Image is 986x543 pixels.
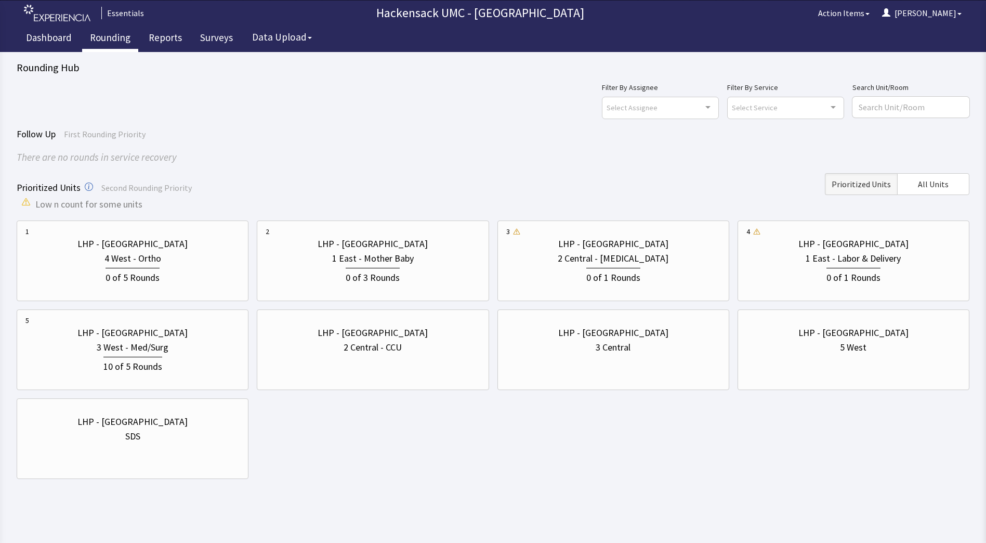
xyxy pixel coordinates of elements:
span: Second Rounding Priority [101,183,192,193]
label: Filter By Service [727,81,844,94]
a: Reports [141,26,190,52]
div: 3 Central [596,340,630,355]
div: 2 Central - CCU [344,340,402,355]
p: Hackensack UMC - [GEOGRAPHIC_DATA] [148,5,812,21]
div: Follow Up [17,127,969,141]
span: First Rounding Priority [64,129,146,139]
div: 0 of 3 Rounds [346,268,400,285]
div: 4 West - Ortho [104,251,161,266]
label: Filter By Assignee [602,81,719,94]
button: Prioritized Units [825,173,897,195]
span: All Units [918,178,949,190]
label: Search Unit/Room [852,81,969,94]
a: Surveys [192,26,241,52]
span: Prioritized Units [17,182,81,193]
div: 1 [25,226,29,237]
div: Essentials [101,7,144,19]
span: Select Service [732,101,778,113]
div: Rounding Hub [17,60,969,75]
span: Low n count for some units [35,197,142,212]
div: 0 of 1 Rounds [586,268,640,285]
div: 0 of 5 Rounds [106,268,160,285]
div: 5 [25,315,29,326]
div: LHP - [GEOGRAPHIC_DATA] [798,237,909,251]
div: 5 West [840,340,866,355]
button: All Units [897,173,969,195]
span: Select Assignee [607,101,658,113]
div: LHP - [GEOGRAPHIC_DATA] [77,237,188,251]
div: LHP - [GEOGRAPHIC_DATA] [318,326,428,340]
div: 2 [266,226,269,237]
div: 3 West - Med/Surg [97,340,168,355]
div: LHP - [GEOGRAPHIC_DATA] [77,415,188,429]
button: Data Upload [246,28,318,47]
div: SDS [125,429,140,444]
a: Dashboard [18,26,80,52]
div: 1 East - Mother Baby [332,251,414,266]
div: LHP - [GEOGRAPHIC_DATA] [77,326,188,340]
img: experiencia_logo.png [24,5,90,22]
div: 0 of 1 Rounds [826,268,880,285]
button: Action Items [812,3,876,23]
div: 3 [506,226,510,237]
div: 1 East - Labor & Delivery [806,251,901,266]
div: LHP - [GEOGRAPHIC_DATA] [798,326,909,340]
span: Prioritized Units [832,178,891,190]
a: Rounding [82,26,138,52]
div: LHP - [GEOGRAPHIC_DATA] [558,237,668,251]
input: Search Unit/Room [852,97,969,118]
div: 2 Central - [MEDICAL_DATA] [558,251,668,266]
div: 4 [746,226,750,237]
div: There are no rounds in service recovery [17,150,969,165]
div: LHP - [GEOGRAPHIC_DATA] [318,237,428,251]
div: 10 of 5 Rounds [103,357,162,374]
div: LHP - [GEOGRAPHIC_DATA] [558,326,668,340]
button: [PERSON_NAME] [876,3,968,23]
